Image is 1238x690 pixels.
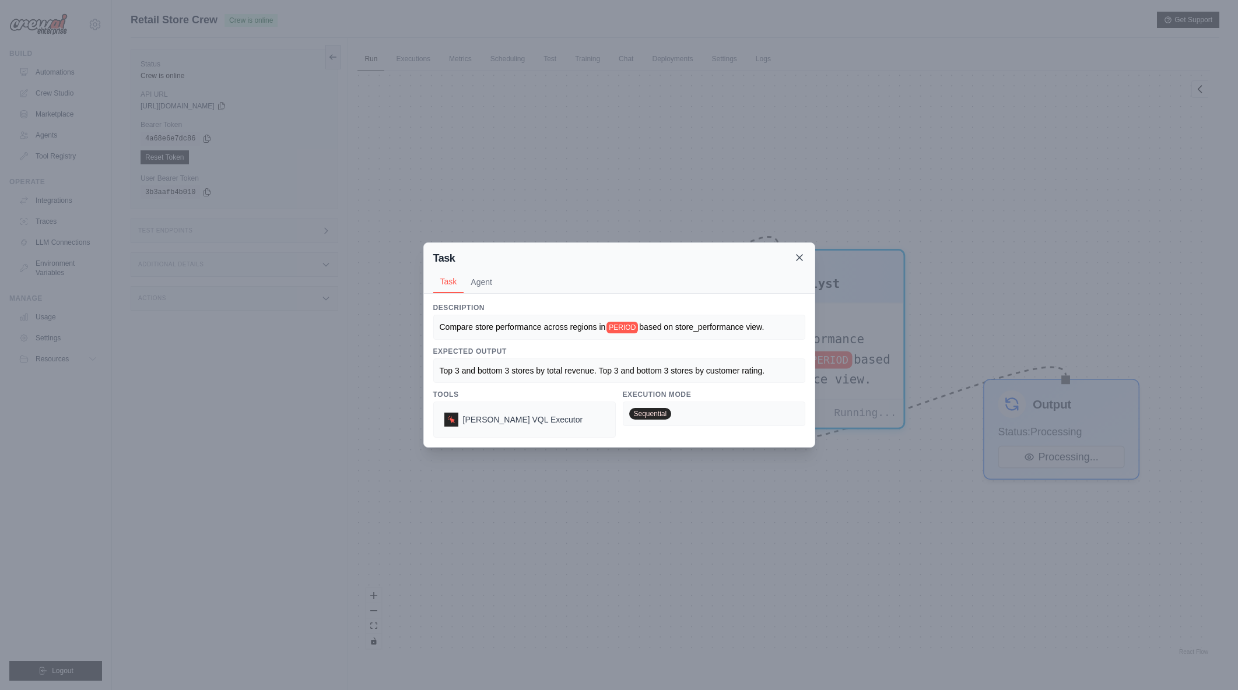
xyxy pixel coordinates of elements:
[440,366,765,375] span: Top 3 and bottom 3 stores by total revenue. Top 3 and bottom 3 stores by customer rating.
[464,271,499,293] button: Agent
[606,322,638,333] span: PERIOD
[440,322,606,332] span: Compare store performance across regions in
[433,250,455,266] h2: Task
[433,271,464,293] button: Task
[433,347,805,356] h3: Expected Output
[463,414,583,425] span: Denodo VQL Executor
[623,390,805,399] h3: Execution Mode
[433,303,805,312] h3: Description
[629,408,672,420] span: Sequential
[639,322,764,332] span: based on store_performance view.
[1180,634,1238,690] iframe: Chat Widget
[433,390,616,399] h3: Tools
